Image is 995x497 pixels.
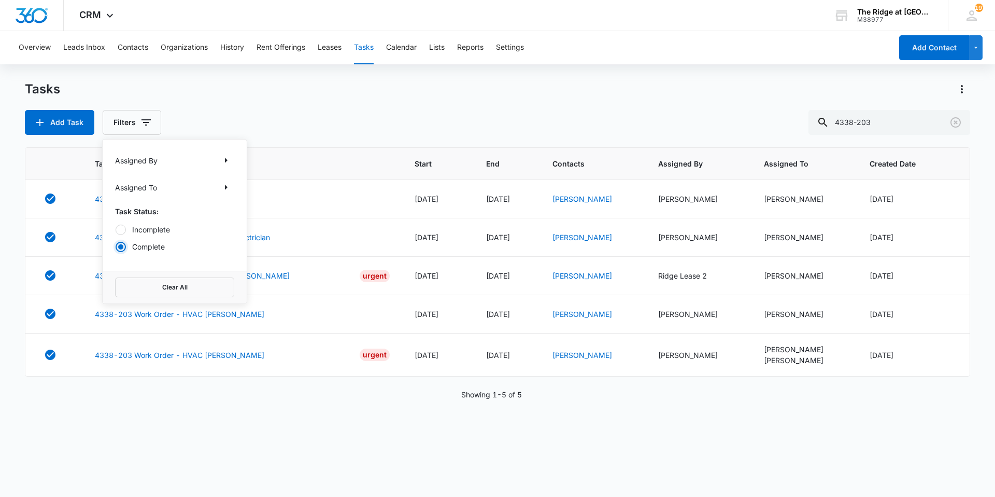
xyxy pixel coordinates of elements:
[764,158,830,169] span: Assigned To
[220,31,244,64] button: History
[899,35,969,60] button: Add Contact
[218,152,234,169] button: Show Assigned By filters
[658,194,739,204] div: [PERSON_NAME]
[95,309,264,320] a: 4338-203 Work Order - HVAC [PERSON_NAME]
[63,31,105,64] button: Leads Inbox
[870,158,938,169] span: Created Date
[95,158,375,169] span: Task
[658,158,724,169] span: Assigned By
[486,310,510,319] span: [DATE]
[658,232,739,243] div: [PERSON_NAME]
[115,278,234,297] button: Clear All
[870,233,893,242] span: [DATE]
[658,309,739,320] div: [PERSON_NAME]
[870,351,893,360] span: [DATE]
[870,310,893,319] span: [DATE]
[658,270,739,281] div: Ridge Lease 2
[954,81,970,98] button: Actions
[947,114,964,131] button: Clear
[354,31,374,64] button: Tasks
[415,271,438,280] span: [DATE]
[415,233,438,242] span: [DATE]
[95,194,234,204] a: 4338-203 Work Order Bedroom/Kitchen
[257,31,305,64] button: Rent Offerings
[486,233,510,242] span: [DATE]
[552,351,612,360] a: [PERSON_NAME]
[486,271,510,280] span: [DATE]
[552,158,618,169] span: Contacts
[496,31,524,64] button: Settings
[870,271,893,280] span: [DATE]
[552,233,612,242] a: [PERSON_NAME]
[857,8,933,16] div: account name
[115,155,158,166] p: Assigned By
[25,81,60,97] h1: Tasks
[552,195,612,203] a: [PERSON_NAME]
[218,179,234,196] button: Show Assigned To filters
[360,349,390,361] div: Urgent
[115,182,157,193] p: Assigned To
[764,232,845,243] div: [PERSON_NAME]
[870,195,893,203] span: [DATE]
[318,31,342,64] button: Leases
[415,310,438,319] span: [DATE]
[95,270,290,281] a: 4338-203 Work Order - Water Leak - [PERSON_NAME]
[808,110,970,135] input: Search Tasks
[486,195,510,203] span: [DATE]
[95,232,270,243] a: 4338-203 Work Order - Kitchen Leak - Electrician
[764,344,845,355] div: [PERSON_NAME]
[552,310,612,319] a: [PERSON_NAME]
[415,158,446,169] span: Start
[415,351,438,360] span: [DATE]
[764,355,845,366] div: [PERSON_NAME]
[552,271,612,280] a: [PERSON_NAME]
[457,31,484,64] button: Reports
[764,309,845,320] div: [PERSON_NAME]
[95,350,264,361] a: 4338-203 Work Order - HVAC [PERSON_NAME]
[486,158,513,169] span: End
[975,4,983,12] div: notifications count
[764,194,845,204] div: [PERSON_NAME]
[360,270,390,282] div: Urgent
[103,110,161,135] button: Filters
[161,31,208,64] button: Organizations
[975,4,983,12] span: 191
[386,31,417,64] button: Calendar
[764,270,845,281] div: [PERSON_NAME]
[115,241,234,252] label: Complete
[415,195,438,203] span: [DATE]
[79,9,101,20] span: CRM
[857,16,933,23] div: account id
[115,206,234,217] p: Task Status:
[115,224,234,235] label: Incomplete
[429,31,445,64] button: Lists
[19,31,51,64] button: Overview
[486,351,510,360] span: [DATE]
[461,389,522,400] p: Showing 1-5 of 5
[25,110,94,135] button: Add Task
[118,31,148,64] button: Contacts
[658,350,739,361] div: [PERSON_NAME]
